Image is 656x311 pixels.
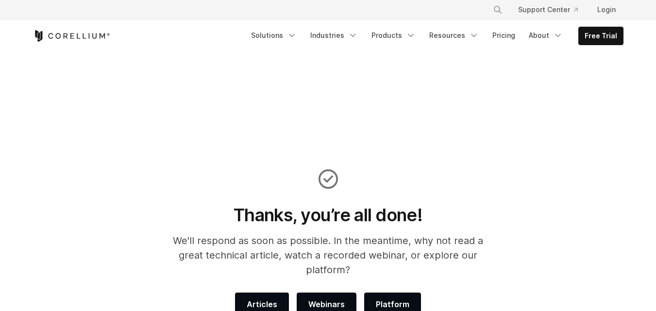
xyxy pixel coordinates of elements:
button: Search [489,1,506,18]
a: Corellium Home [33,30,110,42]
a: Resources [423,27,485,44]
span: Platform [376,298,409,310]
a: About [523,27,569,44]
a: Industries [304,27,364,44]
div: Navigation Menu [481,1,623,18]
a: Pricing [487,27,521,44]
a: Solutions [245,27,303,44]
h1: Thanks, you’re all done! [160,204,496,226]
p: We'll respond as soon as possible. In the meantime, why not read a great technical article, watch... [160,233,496,277]
a: Support Center [510,1,586,18]
a: Products [366,27,421,44]
a: Free Trial [579,27,623,45]
div: Navigation Menu [245,27,623,45]
span: Articles [247,298,277,310]
span: Webinars [308,298,345,310]
a: Login [589,1,623,18]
